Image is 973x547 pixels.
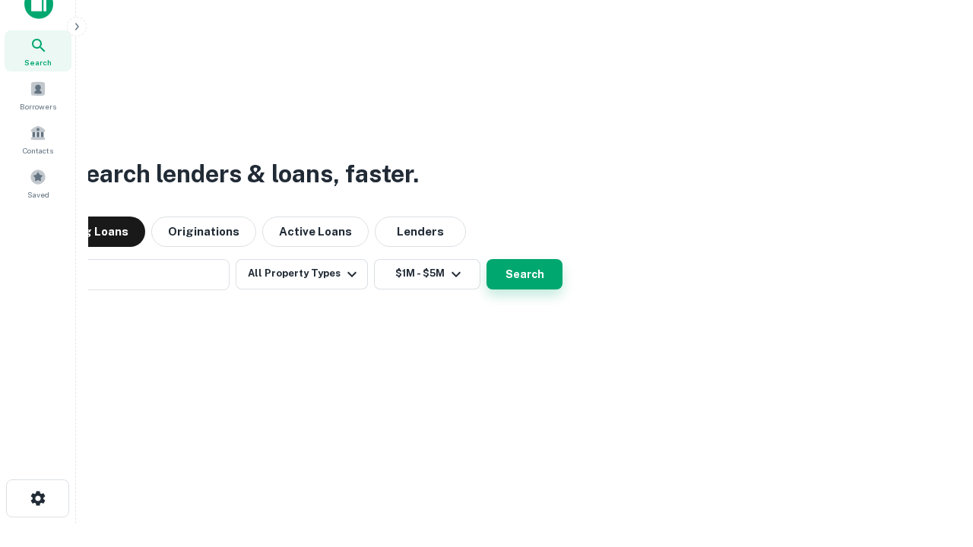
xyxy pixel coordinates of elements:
[69,156,419,192] h3: Search lenders & loans, faster.
[897,425,973,498] iframe: Chat Widget
[5,74,71,115] a: Borrowers
[151,217,256,247] button: Originations
[5,119,71,160] a: Contacts
[23,144,53,157] span: Contacts
[236,259,368,289] button: All Property Types
[374,259,480,289] button: $1M - $5M
[20,100,56,112] span: Borrowers
[375,217,466,247] button: Lenders
[27,188,49,201] span: Saved
[5,30,71,71] a: Search
[5,163,71,204] a: Saved
[486,259,563,289] button: Search
[262,217,369,247] button: Active Loans
[24,56,52,68] span: Search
